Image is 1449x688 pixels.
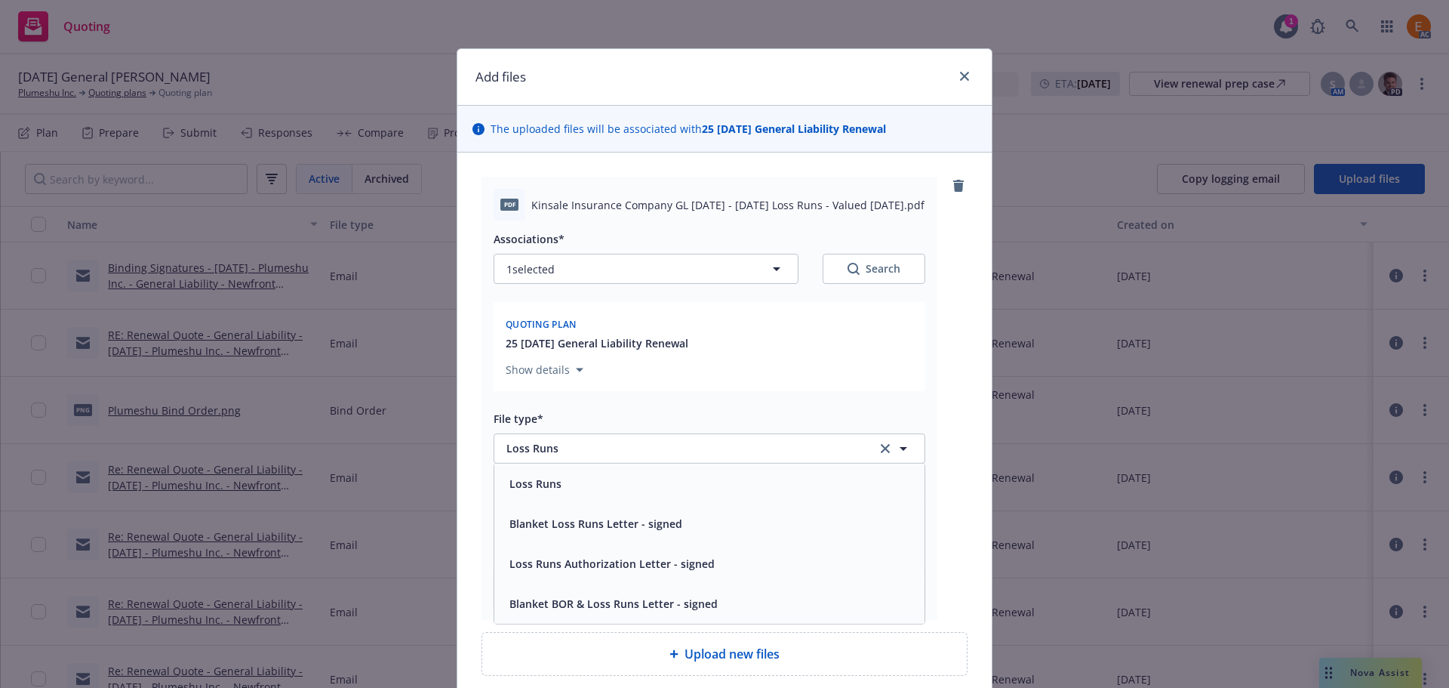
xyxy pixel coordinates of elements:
span: Kinsale Insurance Company GL [DATE] - [DATE] Loss Runs - Valued [DATE].pdf [531,197,924,213]
button: Blanket BOR & Loss Runs Letter - signed [509,596,718,612]
div: Upload new files [481,632,968,676]
a: close [955,67,974,85]
a: remove [949,177,968,195]
button: Loss Runs [509,476,561,492]
button: 1selected [494,254,798,284]
button: Loss Runs Authorization Letter - signed [509,556,715,572]
span: The uploaded files will be associated with [491,121,886,137]
button: SearchSearch [823,254,925,284]
span: Quoting plan [506,318,577,331]
span: Upload new files [685,645,780,663]
h1: Add files [475,67,526,87]
button: Loss Runsclear selection [494,433,925,464]
span: pdf [500,199,518,210]
button: Show details [500,361,589,379]
svg: Search [848,263,860,275]
div: Search [848,261,900,276]
button: Blanket Loss Runs Letter - signed [509,516,682,532]
span: File type* [494,412,543,426]
span: Loss Runs [506,440,856,456]
a: clear selection [876,440,894,458]
span: 1 selected [506,261,555,277]
button: 25 [DATE] General Liability Renewal [506,335,688,351]
span: Associations* [494,232,565,246]
strong: 25 [DATE] General Liability Renewal [702,122,886,136]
